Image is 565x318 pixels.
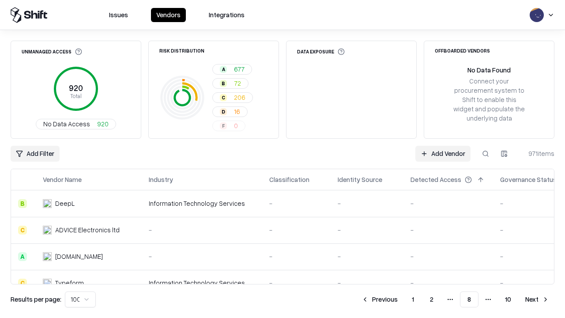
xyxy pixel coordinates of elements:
div: - [411,252,486,261]
div: - [269,199,324,208]
button: Previous [356,291,403,307]
div: - [269,278,324,288]
div: - [338,252,396,261]
img: Typeform [43,279,52,288]
div: Vendor Name [43,175,82,184]
div: - [269,225,324,235]
img: DeepL [43,199,52,208]
button: 2 [423,291,441,307]
div: Unmanaged Access [22,48,82,55]
div: - [149,225,255,235]
nav: pagination [356,291,554,307]
div: No Data Found [467,65,511,75]
button: Issues [104,8,133,22]
div: Classification [269,175,309,184]
tspan: Total [70,92,82,99]
button: Add Filter [11,146,60,162]
div: - [149,252,255,261]
span: No Data Access [43,119,90,129]
p: Results per page: [11,295,61,304]
div: - [269,252,324,261]
span: 920 [97,119,109,129]
button: A677 [212,64,252,75]
div: Risk Distribution [159,48,204,53]
div: Information Technology Services [149,199,255,208]
span: 16 [234,107,240,116]
button: C206 [212,92,253,103]
div: Typeform [55,278,84,288]
div: - [338,225,396,235]
tspan: 920 [69,83,83,93]
div: - [411,199,486,208]
div: Data Exposure [297,48,345,55]
div: Industry [149,175,173,184]
div: Governance Status [500,175,557,184]
div: Offboarded Vendors [435,48,490,53]
button: 8 [460,291,478,307]
button: Integrations [203,8,250,22]
div: Identity Source [338,175,382,184]
div: B [220,80,227,87]
div: - [411,225,486,235]
div: 971 items [519,149,554,158]
a: Add Vendor [415,146,471,162]
img: cybersafe.co.il [43,252,52,261]
div: [DOMAIN_NAME] [55,252,103,261]
div: A [18,252,27,261]
div: ADVICE Electronics ltd [55,225,120,235]
button: 1 [405,291,421,307]
button: Next [520,291,554,307]
div: - [338,278,396,288]
div: C [18,279,27,288]
div: Connect your procurement system to Shift to enable this widget and populate the underlying data [452,76,526,123]
button: No Data Access920 [36,119,116,129]
div: - [338,199,396,208]
div: Information Technology Services [149,278,255,288]
span: 677 [234,64,245,74]
img: ADVICE Electronics ltd [43,226,52,235]
div: D [220,108,227,115]
div: - [411,278,486,288]
span: 72 [234,79,241,88]
button: B72 [212,78,249,89]
div: B [18,199,27,208]
div: C [18,226,27,235]
div: Detected Access [411,175,461,184]
button: D16 [212,106,248,117]
div: A [220,66,227,73]
span: 206 [234,93,245,102]
button: Vendors [151,8,186,22]
button: 10 [498,291,518,307]
div: C [220,94,227,101]
div: DeepL [55,199,75,208]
